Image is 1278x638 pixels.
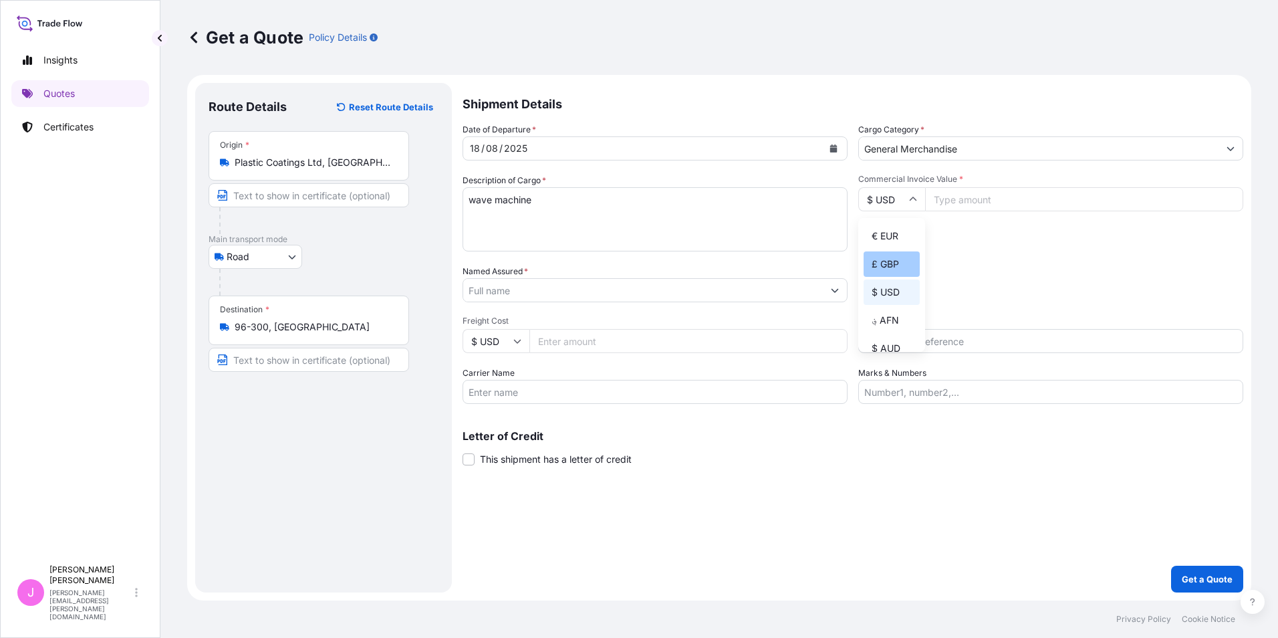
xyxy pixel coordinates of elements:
label: Marks & Numbers [858,366,926,380]
p: Insights [43,54,78,67]
div: month, [485,140,499,156]
p: Route Details [209,99,287,115]
div: / [499,140,503,156]
button: Show suggestions [1219,136,1243,161]
a: Insights [11,47,149,74]
input: Select a commodity type [859,136,1219,161]
p: Main transport mode [209,234,438,245]
input: Full name [463,278,823,302]
div: £ GBP [864,251,920,277]
p: Get a Quote [1182,572,1233,586]
div: Destination [220,304,269,315]
button: Calendar [823,138,844,159]
p: Quotes [43,87,75,100]
button: Reset Route Details [330,96,438,118]
input: Origin [235,156,392,169]
p: Get a Quote [187,27,303,48]
span: J [27,586,34,599]
div: day, [469,140,481,156]
span: Freight Cost [463,316,848,326]
label: Description of Cargo [463,174,546,187]
a: Privacy Policy [1116,614,1171,625]
p: [PERSON_NAME][EMAIL_ADDRESS][PERSON_NAME][DOMAIN_NAME] [49,589,132,621]
a: Certificates [11,114,149,140]
a: Cookie Notice [1182,614,1235,625]
input: Type amount [925,187,1243,211]
span: This shipment has a letter of credit [480,453,632,466]
div: / [481,140,485,156]
p: Certificates [43,120,94,134]
div: $ AUD [864,336,920,361]
input: Enter name [463,380,848,404]
div: $ USD [864,280,920,305]
button: Show suggestions [823,278,847,302]
span: Road [227,250,249,263]
div: Origin [220,140,249,150]
input: Enter amount [529,329,848,353]
label: Carrier Name [463,366,515,380]
span: Commercial Invoice Value [858,174,1243,185]
input: Text to appear on certificate [209,183,409,207]
label: Named Assured [463,265,528,278]
input: Destination [235,320,392,334]
div: year, [503,140,529,156]
p: [PERSON_NAME] [PERSON_NAME] [49,564,132,586]
p: Letter of Credit [463,431,1243,441]
button: Select transport [209,245,302,269]
div: ؋ AFN [864,308,920,333]
button: Get a Quote [1171,566,1243,593]
input: Number1, number2,... [858,380,1243,404]
span: Date of Departure [463,123,536,136]
a: Quotes [11,80,149,107]
label: Cargo Category [858,123,924,136]
p: Policy Details [309,31,367,44]
p: Reset Route Details [349,100,433,114]
input: Your internal reference [858,329,1243,353]
input: Text to appear on certificate [209,348,409,372]
p: Shipment Details [463,83,1243,123]
div: € EUR [864,223,920,249]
